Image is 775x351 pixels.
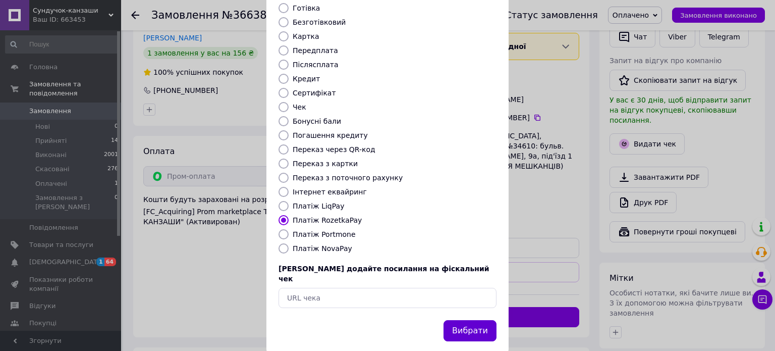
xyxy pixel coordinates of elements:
[293,202,344,210] label: Платіж LiqPay
[293,216,362,224] label: Платіж RozetkaPay
[293,18,346,26] label: Безготівковий
[279,265,489,283] span: [PERSON_NAME] додайте посилання на фіскальний чек
[293,160,358,168] label: Переказ з картки
[293,188,367,196] label: Інтернет еквайринг
[293,46,338,55] label: Передплата
[293,32,319,40] label: Картка
[293,145,375,154] label: Переказ через QR-код
[293,103,306,111] label: Чек
[293,4,320,12] label: Готівка
[444,320,496,342] button: Вибрати
[293,61,339,69] label: Післясплата
[293,89,336,97] label: Сертифікат
[293,117,341,125] label: Бонусні бали
[293,244,352,253] label: Платіж NovaPay
[293,230,356,238] label: Платіж Portmone
[293,174,403,182] label: Переказ з поточного рахунку
[293,75,320,83] label: Кредит
[279,288,496,308] input: URL чека
[293,131,368,139] label: Погашення кредиту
